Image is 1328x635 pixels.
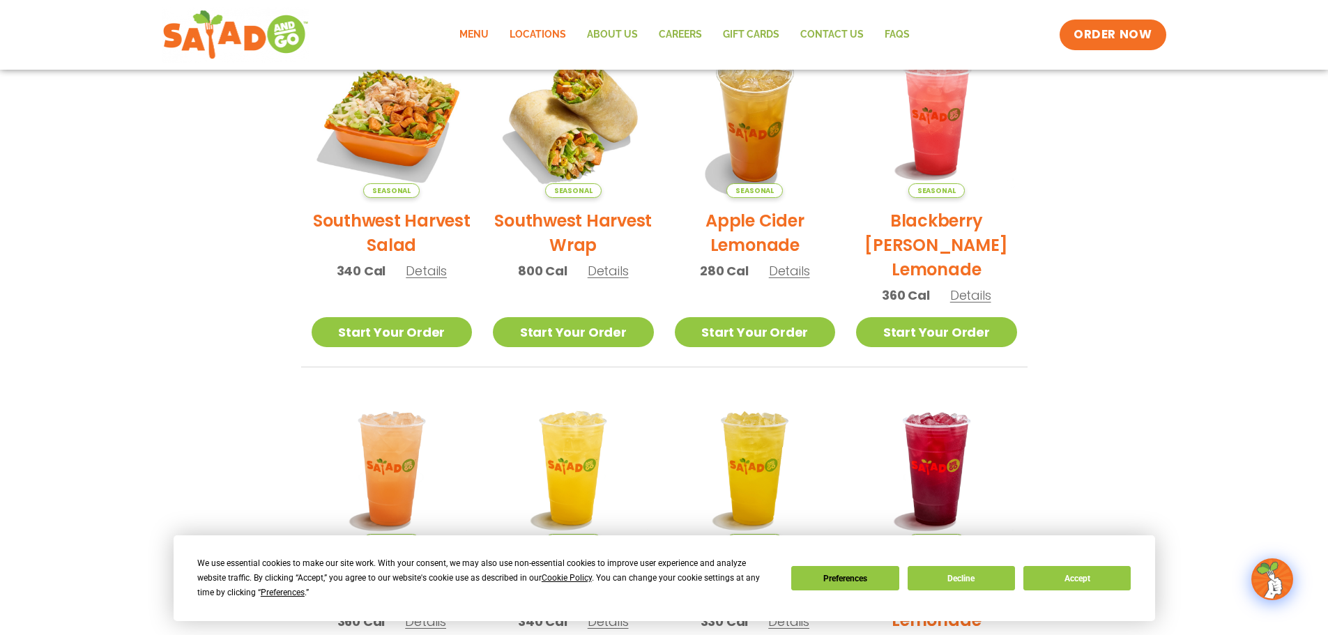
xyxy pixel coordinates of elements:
[675,388,836,549] img: Product photo for Mango Grove Lemonade
[363,534,420,549] span: Seasonal
[908,534,965,549] span: Seasonal
[493,208,654,257] h2: Southwest Harvest Wrap
[577,19,648,51] a: About Us
[882,286,930,305] span: 360 Cal
[406,262,447,280] span: Details
[312,208,473,257] h2: Southwest Harvest Salad
[542,573,592,583] span: Cookie Policy
[588,613,629,630] span: Details
[174,535,1155,621] div: Cookie Consent Prompt
[648,19,712,51] a: Careers
[675,37,836,198] img: Product photo for Apple Cider Lemonade
[588,262,629,280] span: Details
[675,317,836,347] a: Start Your Order
[700,261,749,280] span: 280 Cal
[337,612,386,631] span: 360 Cal
[712,19,790,51] a: GIFT CARDS
[493,317,654,347] a: Start Your Order
[197,556,774,600] div: We use essential cookies to make our site work. With your consent, we may also use non-essential ...
[449,19,499,51] a: Menu
[545,183,602,198] span: Seasonal
[162,7,310,63] img: new-SAG-logo-768×292
[791,566,899,590] button: Preferences
[726,183,783,198] span: Seasonal
[1060,20,1166,50] a: ORDER NOW
[449,19,920,51] nav: Menu
[726,534,783,549] span: Seasonal
[874,19,920,51] a: FAQs
[1253,560,1292,599] img: wpChatIcon
[856,388,1017,549] img: Product photo for Black Cherry Orchard Lemonade
[312,317,473,347] a: Start Your Order
[337,261,386,280] span: 340 Cal
[790,19,874,51] a: Contact Us
[312,37,473,198] img: Product photo for Southwest Harvest Salad
[493,388,654,549] img: Product photo for Sunkissed Yuzu Lemonade
[701,612,749,631] span: 330 Cal
[950,286,991,304] span: Details
[1074,26,1152,43] span: ORDER NOW
[768,613,809,630] span: Details
[312,388,473,549] img: Product photo for Summer Stone Fruit Lemonade
[769,262,810,280] span: Details
[908,566,1015,590] button: Decline
[405,613,446,630] span: Details
[856,317,1017,347] a: Start Your Order
[545,534,602,549] span: Seasonal
[499,19,577,51] a: Locations
[856,37,1017,198] img: Product photo for Blackberry Bramble Lemonade
[518,612,567,631] span: 340 Cal
[261,588,305,597] span: Preferences
[675,208,836,257] h2: Apple Cider Lemonade
[363,183,420,198] span: Seasonal
[518,261,567,280] span: 800 Cal
[908,183,965,198] span: Seasonal
[856,208,1017,282] h2: Blackberry [PERSON_NAME] Lemonade
[1023,566,1131,590] button: Accept
[493,37,654,198] img: Product photo for Southwest Harvest Wrap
